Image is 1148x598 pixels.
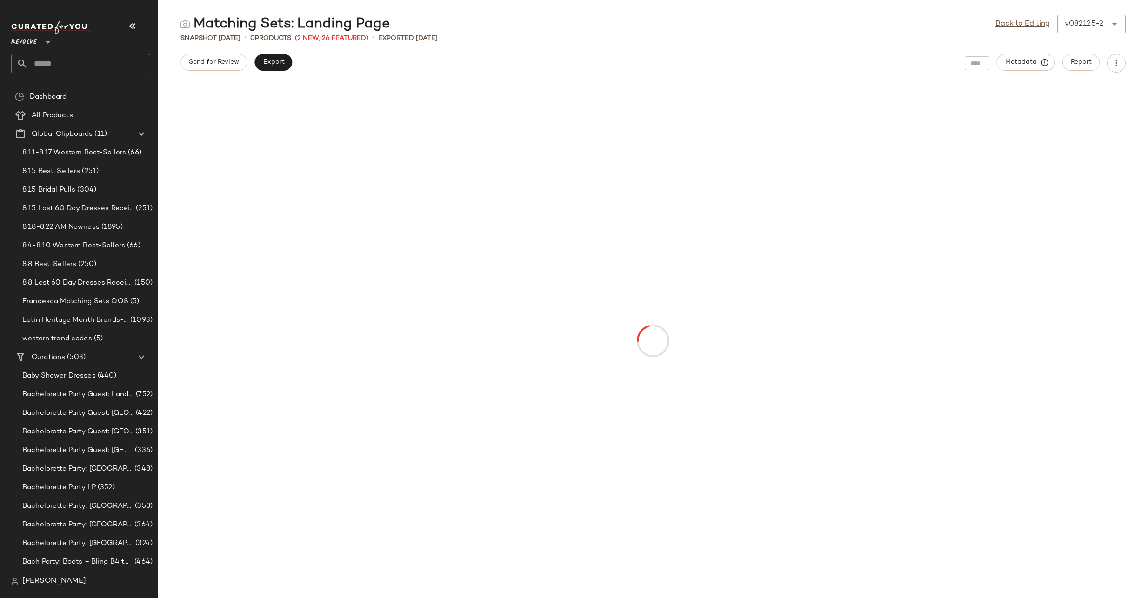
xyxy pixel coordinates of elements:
button: Send for Review [180,54,247,71]
span: (440) [96,371,117,381]
span: (250) [76,259,96,270]
span: (352) [96,482,115,493]
span: Bachelorette Party Guest: [GEOGRAPHIC_DATA] [22,426,133,437]
span: [PERSON_NAME] [22,576,86,587]
span: (66) [126,147,141,158]
span: Report [1070,59,1092,66]
span: 8.18-8.22 AM Newness [22,222,100,233]
span: (752) [134,389,153,400]
div: v082125-2 [1065,19,1103,30]
span: Global Clipboards [32,129,93,140]
span: Export [262,59,284,66]
span: Curations [32,352,65,363]
span: (5) [92,333,103,344]
p: Exported [DATE] [378,33,438,43]
span: All Products [32,110,73,121]
span: (2 New, 26 Featured) [295,33,368,43]
span: 8.15 Bridal Pulls [22,185,75,195]
span: 8.8 Last 60 Day Dresses Receipts Best-Sellers [22,278,133,288]
span: (1895) [100,222,123,233]
span: (251) [134,203,153,214]
span: • [244,33,247,44]
span: (324) [133,538,153,549]
button: Metadata [997,54,1055,71]
span: 8.4-8.10 Western Best-Sellers [22,240,125,251]
span: Snapshot [DATE] [180,33,240,43]
span: Bachelorette Party: [GEOGRAPHIC_DATA] [22,501,133,512]
img: cfy_white_logo.C9jOOHJF.svg [11,21,90,34]
img: svg%3e [15,92,24,101]
span: Metadata [1005,58,1047,66]
span: Bach Party: Boots + Bling B4 the Ring [22,557,133,567]
img: svg%3e [11,578,19,585]
span: (1093) [128,315,153,326]
span: (150) [133,278,153,288]
span: 0 [250,35,255,42]
span: (351) [133,426,153,437]
span: Bachelorette Party: [GEOGRAPHIC_DATA] [22,464,133,474]
span: (422) [134,408,153,419]
span: western trend codes [22,333,92,344]
span: Bachelorette Party: [GEOGRAPHIC_DATA] [22,538,133,549]
span: Send for Review [188,59,239,66]
span: (358) [133,501,153,512]
div: Products [250,33,291,43]
span: Bachelorette Party Guest: [GEOGRAPHIC_DATA] [22,445,133,456]
span: (348) [133,464,153,474]
span: (304) [75,185,96,195]
span: (66) [125,240,140,251]
span: (503) [65,352,86,363]
span: Bachelorette Party: [GEOGRAPHIC_DATA] [22,519,133,530]
span: (5) [128,296,139,307]
a: Back to Editing [995,19,1050,30]
span: Baby Shower Dresses [22,371,96,381]
span: 8.8 Best-Sellers [22,259,76,270]
span: • [372,33,374,44]
span: Bachelorette Party LP [22,482,96,493]
span: 8.15 Best-Sellers [22,166,80,177]
img: svg%3e [180,20,190,29]
span: 8.15 Last 60 Day Dresses Receipt [22,203,134,214]
button: Report [1062,54,1100,71]
div: Matching Sets: Landing Page [180,15,390,33]
span: Francesca Matching Sets OOS [22,296,128,307]
span: 8.11-8.17 Western Best-Sellers [22,147,126,158]
span: Revolve [11,32,37,48]
span: (364) [133,519,153,530]
span: Dashboard [30,92,67,102]
span: Latin Heritage Month Brands- DO NOT DELETE [22,315,128,326]
span: (464) [133,557,153,567]
span: Bachelorette Party Guest: Landing Page [22,389,134,400]
button: Export [254,54,292,71]
span: (251) [80,166,99,177]
span: (11) [93,129,107,140]
span: (336) [133,445,153,456]
span: Bachelorette Party Guest: [GEOGRAPHIC_DATA] [22,408,134,419]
